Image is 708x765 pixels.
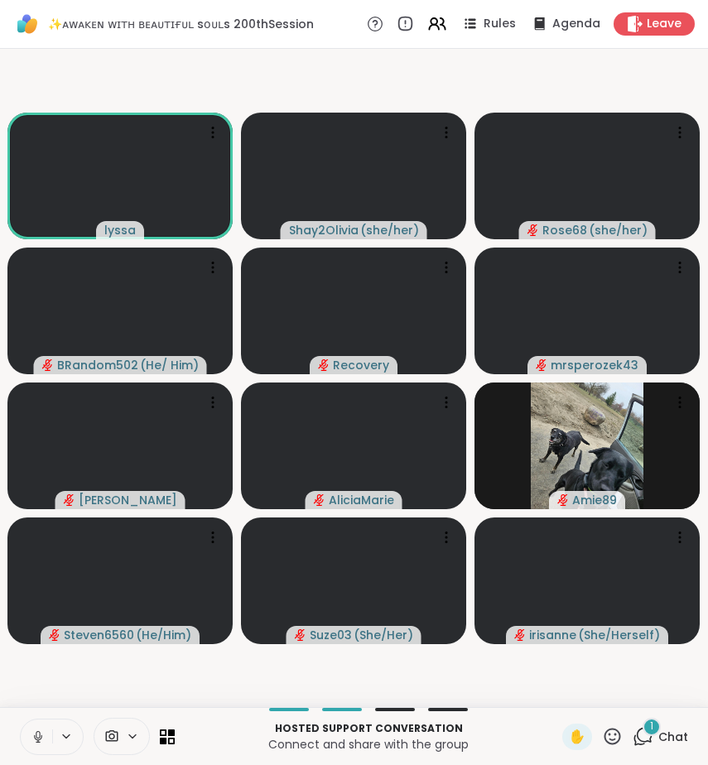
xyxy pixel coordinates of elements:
[310,627,352,643] span: Suze03
[57,357,138,373] span: BRandom502
[551,357,638,373] span: mrsperozek43
[647,16,682,32] span: Leave
[13,10,41,38] img: ShareWell Logomark
[531,382,643,509] img: Amie89
[552,16,600,32] span: Agenda
[318,359,330,371] span: audio-muted
[64,494,75,506] span: audio-muted
[484,16,516,32] span: Rules
[136,627,191,643] span: ( He/Him )
[104,222,136,238] span: lyssa
[557,494,569,506] span: audio-muted
[49,629,60,641] span: audio-muted
[333,357,389,373] span: Recovery
[64,627,134,643] span: Steven6560
[578,627,660,643] span: ( She/Herself )
[536,359,547,371] span: audio-muted
[529,627,576,643] span: irisanne
[329,492,394,508] span: AliciaMarie
[569,727,585,747] span: ✋
[42,359,54,371] span: audio-muted
[295,629,306,641] span: audio-muted
[658,729,688,745] span: Chat
[140,357,199,373] span: ( He/ Him )
[527,224,539,236] span: audio-muted
[48,16,314,32] span: ✨ᴀᴡᴀᴋᴇɴ ᴡɪᴛʜ ʙᴇᴀᴜᴛɪғᴜʟ sᴏᴜʟs 200thSession
[314,494,325,506] span: audio-muted
[354,627,413,643] span: ( She/Her )
[360,222,419,238] span: ( she/her )
[589,222,648,238] span: ( she/her )
[514,629,526,641] span: audio-muted
[185,736,552,753] p: Connect and share with the group
[185,721,552,736] p: Hosted support conversation
[289,222,359,238] span: Shay2Olivia
[79,492,177,508] span: [PERSON_NAME]
[572,492,617,508] span: Amie89
[542,222,587,238] span: Rose68
[650,719,653,734] span: 1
